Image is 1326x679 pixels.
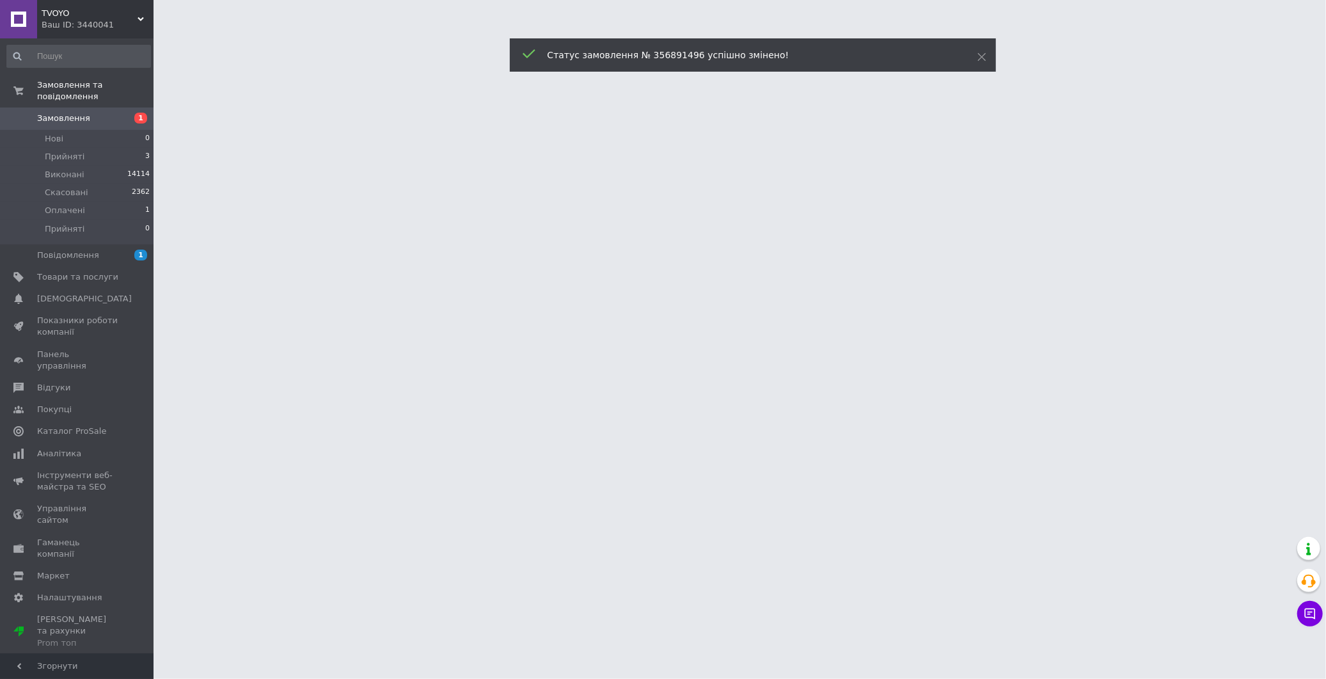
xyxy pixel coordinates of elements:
span: 2362 [132,187,150,198]
span: Налаштування [37,592,102,603]
span: 14114 [127,169,150,180]
span: Відгуки [37,382,70,394]
span: Прийняті [45,223,84,235]
button: Чат з покупцем [1297,601,1323,627]
span: Аналітика [37,448,81,459]
div: Prom топ [37,637,118,649]
span: 1 [134,250,147,260]
span: Виконані [45,169,84,180]
span: Маркет [37,570,70,582]
span: Панель управління [37,349,118,372]
span: Скасовані [45,187,88,198]
span: Покупці [37,404,72,415]
input: Пошук [6,45,151,68]
span: Інструменти веб-майстра та SEO [37,470,118,493]
span: Нові [45,133,63,145]
span: Показники роботи компанії [37,315,118,338]
span: Замовлення та повідомлення [37,79,154,102]
span: [DEMOGRAPHIC_DATA] [37,293,132,305]
span: 1 [134,113,147,124]
span: TVOYO [42,8,138,19]
span: 1 [145,205,150,216]
span: Повідомлення [37,250,99,261]
span: Оплачені [45,205,85,216]
span: 0 [145,133,150,145]
span: [PERSON_NAME] та рахунки [37,614,118,649]
span: Товари та послуги [37,271,118,283]
span: Каталог ProSale [37,426,106,437]
span: Замовлення [37,113,90,124]
span: Гаманець компанії [37,537,118,560]
span: 0 [145,223,150,235]
span: Управління сайтом [37,503,118,526]
div: Статус замовлення № 356891496 успішно змінено! [548,49,945,61]
div: Ваш ID: 3440041 [42,19,154,31]
span: Прийняті [45,151,84,163]
span: 3 [145,151,150,163]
